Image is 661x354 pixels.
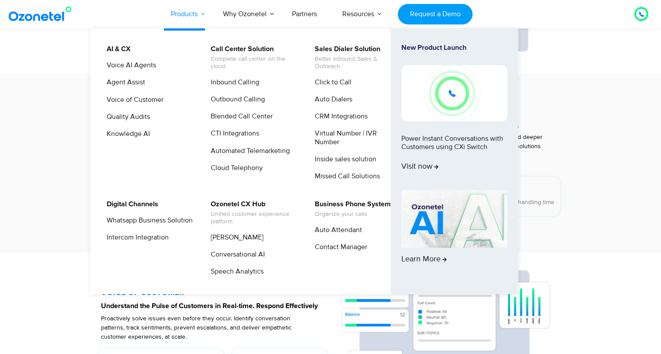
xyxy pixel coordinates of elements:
a: Whatsapp Business Solution [101,215,194,226]
a: Contact Manager [309,242,369,253]
span: Learn More [401,255,447,264]
img: AI [401,190,507,248]
span: Better Inbound Sales & Outreach [315,56,401,70]
a: Virtual Number | IVR Number [309,128,402,147]
a: Inside sales solution [309,154,378,165]
a: Ozonetel CX HubUnified customer experience platform [205,199,298,227]
span: Visit now [401,162,438,172]
a: Inbound Calling [205,77,261,88]
a: Auto Dialers [309,94,354,105]
a: Auto Attendant [309,225,363,236]
img: New-Project-17.png [401,65,507,121]
span: Unified customer experience platform [211,211,297,226]
a: CTI Integrations [205,128,261,139]
a: CRM Integrations [309,111,369,122]
a: Voice AI Agents [101,60,157,71]
a: Automated Telemarketing [205,146,291,156]
a: AI & CX [101,44,132,55]
strong: Understand the Pulse of Customers in Real-time. Respond Effectively [101,302,318,309]
div: VOICE OF CUSTOMER [101,288,331,296]
a: Cloud Telephony [205,163,264,174]
a: Speech Analytics [205,266,265,277]
a: Click to Call [309,77,353,88]
a: New Product LaunchPower Instant Conversations with Customers using CXi SwitchVisit now [401,44,507,187]
a: Outbound Calling [205,94,266,105]
a: Sales Dialer SolutionBetter Inbound Sales & Outreach [309,44,402,72]
a: Intercom Integration [101,232,170,243]
a: Learn More [401,190,507,279]
a: Call Center SolutionComplete call center on the cloud [205,44,298,72]
p: Proactively solve issues even before they occur. Identify conversation patterns, track sentiments... [101,314,310,341]
a: Request a Demo [398,4,473,24]
a: Business Phone SystemOrganize your calls [309,199,392,219]
span: Complete call center on the cloud [211,56,297,70]
a: Agent Assist [101,77,146,88]
a: Voice of Customer [101,94,165,105]
a: Quality Audits [101,111,151,122]
a: [PERSON_NAME] [205,232,265,243]
a: Knowledge AI [101,128,151,139]
a: Blended Call Center [205,111,274,122]
a: Digital Channels [101,199,160,210]
a: Missed Call Solutions [309,171,381,182]
span: Organize your calls [315,211,391,218]
a: Conversational AI [205,249,266,260]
